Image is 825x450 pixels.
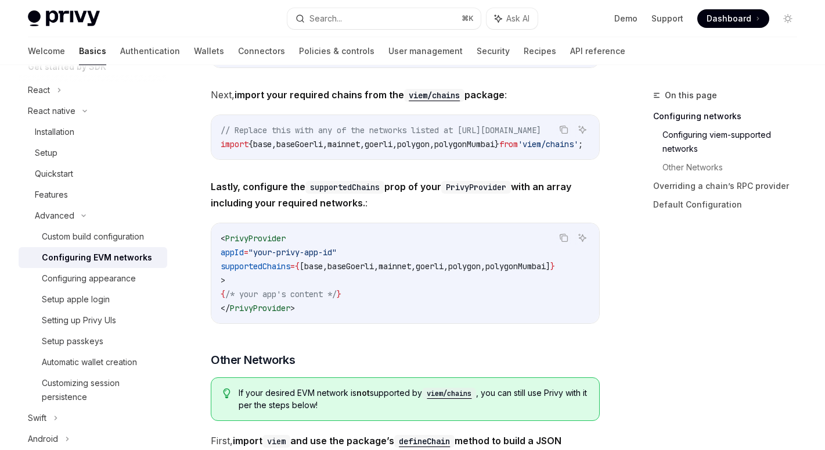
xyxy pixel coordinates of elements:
[221,303,230,313] span: </
[575,122,590,137] button: Ask AI
[570,37,625,65] a: API reference
[35,125,74,139] div: Installation
[651,13,683,24] a: Support
[19,163,167,184] a: Quickstart
[248,247,337,258] span: "your-privy-app-id"
[35,167,73,181] div: Quickstart
[518,139,578,149] span: 'viem/chains'
[28,10,100,27] img: light logo
[379,261,411,272] span: mainnet
[397,139,430,149] span: polygon
[211,87,600,103] span: Next, :
[337,289,341,299] span: }
[304,261,323,272] span: base
[422,388,476,398] a: viem/chains
[287,8,481,29] button: Search...⌘K
[323,261,327,272] span: ,
[221,275,225,285] span: >
[19,310,167,331] a: Setting up Privy UIs
[221,125,541,135] span: // Replace this with any of the networks listed at [URL][DOMAIN_NAME]
[19,268,167,289] a: Configuring appearance
[323,139,327,149] span: ,
[462,14,474,23] span: ⌘ K
[19,331,167,352] a: Setup passkeys
[35,188,68,202] div: Features
[19,373,167,408] a: Customizing session persistence
[665,88,717,102] span: On this page
[499,139,518,149] span: from
[578,139,583,149] span: ;
[42,376,160,404] div: Customizing session persistence
[394,435,455,447] a: defineChain
[653,177,806,195] a: Overriding a chain’s RPC provider
[441,181,511,194] code: PrivyProvider
[221,289,225,299] span: {
[290,261,295,272] span: =
[42,230,144,244] div: Custom build configuration
[244,247,248,258] span: =
[653,107,806,126] a: Configuring networks
[35,146,57,160] div: Setup
[360,139,365,149] span: ,
[276,139,323,149] span: baseGoerli
[546,261,550,272] span: ]
[239,387,588,411] span: If your desired EVM network is supported by , you can still use Privy with it per the steps below!
[211,181,571,209] strong: Lastly, configure the prop of your with an array including your required networks.
[225,233,286,244] span: PrivyProvider
[28,104,75,118] div: React native
[416,261,444,272] span: goerli
[272,139,276,149] span: ,
[444,261,448,272] span: ,
[262,435,290,448] code: viem
[779,9,797,28] button: Toggle dark mode
[388,37,463,65] a: User management
[211,352,295,368] span: Other Networks
[19,247,167,268] a: Configuring EVM networks
[253,139,272,149] span: base
[524,37,556,65] a: Recipes
[221,139,248,149] span: import
[662,126,806,158] a: Configuring viem-supported networks
[42,292,110,306] div: Setup apple login
[28,411,46,425] div: Swift
[697,9,769,28] a: Dashboard
[42,355,137,369] div: Automatic wallet creation
[221,247,244,258] span: appId
[28,37,65,65] a: Welcome
[19,352,167,373] a: Automatic wallet creation
[19,289,167,310] a: Setup apple login
[248,139,253,149] span: {
[653,195,806,214] a: Default Configuration
[430,139,434,149] span: ,
[481,261,485,272] span: ,
[238,37,285,65] a: Connectors
[35,209,74,223] div: Advanced
[556,230,571,245] button: Copy the contents from the code block
[309,12,342,26] div: Search...
[194,37,224,65] a: Wallets
[365,139,392,149] span: goerli
[79,37,106,65] a: Basics
[327,261,374,272] span: baseGoerli
[235,89,505,101] strong: import your required chains from the package
[506,13,529,24] span: Ask AI
[230,303,290,313] span: PrivyProvider
[211,178,600,211] span: :
[221,261,290,272] span: supportedChains
[575,230,590,245] button: Ask AI
[404,89,464,102] code: viem/chains
[394,435,455,448] code: defineChain
[411,261,416,272] span: ,
[295,261,300,272] span: {
[225,289,337,299] span: /* your app's content */
[487,8,538,29] button: Ask AI
[556,122,571,137] button: Copy the contents from the code block
[28,432,58,446] div: Android
[422,388,476,399] code: viem/chains
[28,83,50,97] div: React
[42,334,103,348] div: Setup passkeys
[42,313,116,327] div: Setting up Privy UIs
[434,139,495,149] span: polygonMumbai
[19,142,167,163] a: Setup
[392,139,397,149] span: ,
